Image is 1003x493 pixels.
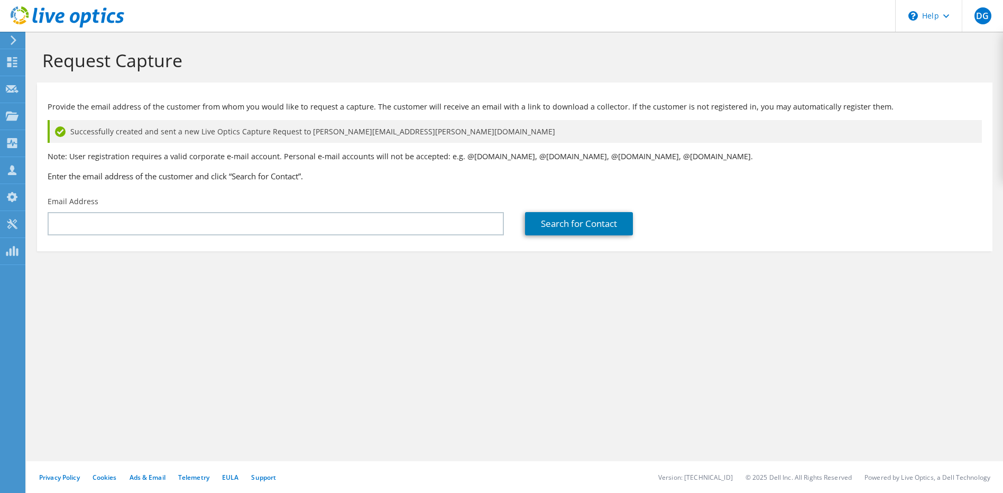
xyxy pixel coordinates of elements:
[525,212,633,235] a: Search for Contact
[251,473,276,482] a: Support
[70,126,555,138] span: Successfully created and sent a new Live Optics Capture Request to [PERSON_NAME][EMAIL_ADDRESS][P...
[48,151,982,162] p: Note: User registration requires a valid corporate e-mail account. Personal e-mail accounts will ...
[864,473,990,482] li: Powered by Live Optics, a Dell Technology
[908,11,918,21] svg: \n
[658,473,733,482] li: Version: [TECHNICAL_ID]
[39,473,80,482] a: Privacy Policy
[42,49,982,71] h1: Request Capture
[130,473,165,482] a: Ads & Email
[222,473,238,482] a: EULA
[178,473,209,482] a: Telemetry
[93,473,117,482] a: Cookies
[974,7,991,24] span: DG
[746,473,852,482] li: © 2025 Dell Inc. All Rights Reserved
[48,170,982,182] h3: Enter the email address of the customer and click “Search for Contact”.
[48,101,982,113] p: Provide the email address of the customer from whom you would like to request a capture. The cust...
[48,196,98,207] label: Email Address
